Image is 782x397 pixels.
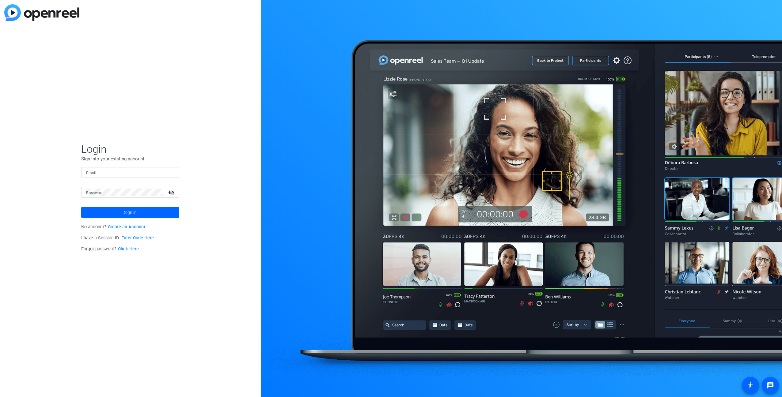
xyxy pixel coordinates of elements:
span: I have a Session ID. [81,235,154,241]
span: No account? [81,224,145,230]
mat-label: Password [86,191,104,195]
mat-icon: visibility_off [165,188,179,197]
a: Enter Code Here [121,235,154,241]
a: Create an Account [108,224,145,230]
p: Sign into your existing account. [81,155,179,162]
button: Sign in [81,207,179,218]
span: Login [81,143,179,155]
mat-icon: accessibility [747,382,754,389]
a: Click Here [118,246,139,252]
mat-icon: message [767,382,774,389]
input: Enter Email Address [86,169,174,176]
span: Sign in [124,205,137,220]
mat-label: Email [86,171,96,175]
img: blue-gradient.svg [4,4,79,21]
span: Forgot password? [81,246,139,252]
